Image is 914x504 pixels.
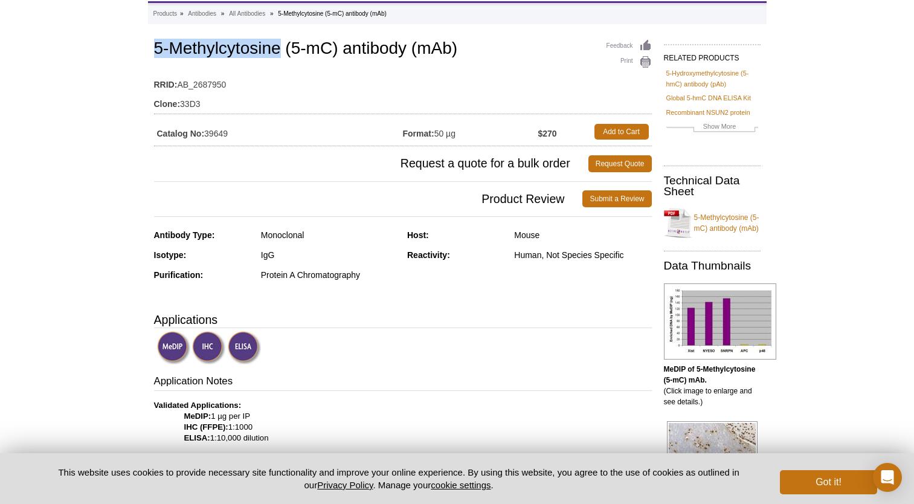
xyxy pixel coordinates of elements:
[228,331,261,364] img: Enzyme-linked Immunosorbent Assay Validated
[664,260,761,271] h2: Data Thumbnails
[184,412,211,421] strong: MeDIP:
[154,400,652,465] p: 1 µg per IP 1:1000 1:10,000 dilution For , we also offer AbFlex® 5-methylcytosine Recombinant Ant...
[666,107,750,118] a: Recombinant NSUN2 protein
[154,39,652,60] h1: 5-Methylcytosine (5-mC) antibody (mAb)
[594,124,649,140] a: Add to Cart
[270,10,274,17] li: »
[607,56,652,69] a: Print
[154,250,187,260] strong: Isotype:
[403,128,434,139] strong: Format:
[780,470,877,494] button: Got it!
[221,10,225,17] li: »
[154,121,403,143] td: 39649
[154,72,652,91] td: AB_2687950
[664,365,756,384] b: MeDIP of 5-Methylcytosine (5-mC) mAb.
[261,250,398,260] div: IgG
[157,128,205,139] strong: Catalog No:
[538,128,556,139] strong: $270
[154,270,204,280] strong: Purification:
[664,44,761,66] h2: RELATED PRODUCTS
[154,311,652,329] h3: Applications
[153,8,177,19] a: Products
[154,190,583,207] span: Product Review
[278,10,387,17] li: 5-Methylcytosine (5-mC) antibody (mAb)
[154,155,588,172] span: Request a quote for a bulk order
[664,175,761,197] h2: Technical Data Sheet
[407,250,450,260] strong: Reactivity:
[192,331,225,364] img: Immunohistochemistry Validated
[873,463,902,492] div: Open Intercom Messenger
[229,8,265,19] a: All Antibodies
[514,250,651,260] div: Human, Not Species Specific
[407,230,429,240] strong: Host:
[154,230,215,240] strong: Antibody Type:
[154,79,178,90] strong: RRID:
[403,121,538,143] td: 50 µg
[666,92,751,103] a: Global 5-hmC DNA ELISA Kit
[666,68,758,89] a: 5-Hydroxymethylcytosine (5-hmC) antibody (pAb)
[514,230,651,241] div: Mouse
[664,283,776,360] img: 5-Methylcytosine (5-mC) antibody (mAb) tested by MeDIP analysis.
[666,121,758,135] a: Show More
[607,39,652,53] a: Feedback
[154,91,652,111] td: 33D3
[154,99,181,109] strong: Clone:
[184,422,228,431] strong: IHC (FFPE):
[582,190,651,207] a: Submit a Review
[261,270,398,280] div: Protein A Chromatography
[37,466,761,491] p: This website uses cookies to provide necessary site functionality and improve your online experie...
[188,8,216,19] a: Antibodies
[180,10,184,17] li: »
[261,230,398,241] div: Monoclonal
[317,480,373,490] a: Privacy Policy
[184,433,210,442] strong: ELISA:
[154,374,652,391] h3: Application Notes
[664,364,761,407] p: (Click image to enlarge and see details.)
[588,155,652,172] a: Request Quote
[664,205,761,241] a: 5-Methylcytosine (5-mC) antibody (mAb)
[157,331,190,364] img: Methyl-DNA Immunoprecipitation Validated
[431,480,491,490] button: cookie settings
[154,401,242,410] b: Validated Applications:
